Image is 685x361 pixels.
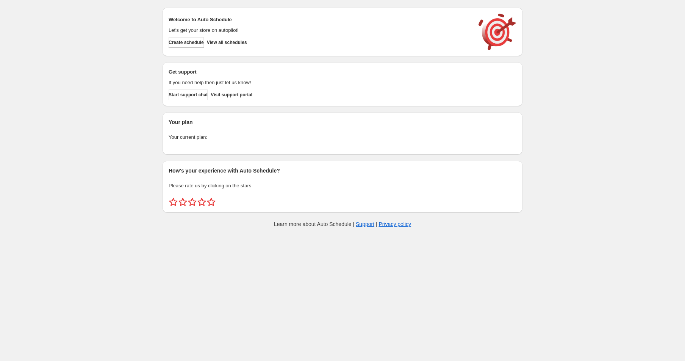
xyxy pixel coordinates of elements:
a: Privacy policy [379,221,411,227]
p: Learn more about Auto Schedule | | [274,220,411,228]
span: Create schedule [169,39,204,46]
p: Please rate us by clicking on the stars [169,182,516,190]
span: View all schedules [207,39,247,46]
span: Start support chat [169,92,208,98]
button: View all schedules [207,37,247,48]
button: Create schedule [169,37,204,48]
h2: Welcome to Auto Schedule [169,16,471,24]
p: If you need help then just let us know! [169,79,471,86]
a: Support [356,221,374,227]
h2: Get support [169,68,471,76]
p: Let's get your store on autopilot! [169,27,471,34]
a: Start support chat [169,89,208,100]
span: Visit support portal [211,92,252,98]
h2: Your plan [169,118,516,126]
a: Visit support portal [211,89,252,100]
h2: How's your experience with Auto Schedule? [169,167,516,174]
p: Your current plan: [169,133,516,141]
